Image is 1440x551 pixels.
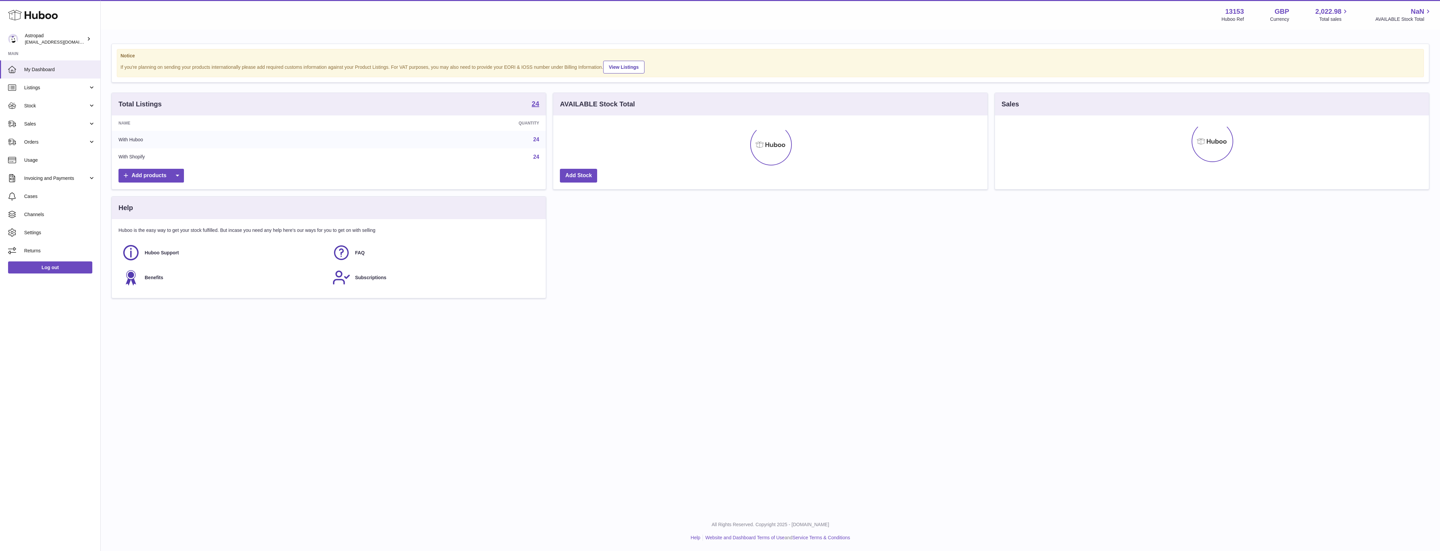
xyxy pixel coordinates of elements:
[1002,100,1019,109] h3: Sales
[106,521,1435,528] p: All Rights Reserved. Copyright 2025 - [DOMAIN_NAME]
[332,244,536,262] a: FAQ
[1411,7,1424,16] span: NaN
[532,100,539,108] a: 24
[112,115,346,131] th: Name
[24,175,88,182] span: Invoicing and Payments
[24,139,88,145] span: Orders
[1270,16,1289,22] div: Currency
[793,535,850,540] a: Service Terms & Conditions
[24,66,95,73] span: My Dashboard
[25,33,85,45] div: Astropad
[533,137,539,142] a: 24
[703,535,850,541] li: and
[25,39,99,45] span: [EMAIL_ADDRESS][DOMAIN_NAME]
[118,227,539,234] p: Huboo is the easy way to get your stock fulfilled. But incase you need any help here's our ways f...
[346,115,546,131] th: Quantity
[118,203,133,212] h3: Help
[533,154,539,160] a: 24
[122,244,326,262] a: Huboo Support
[24,211,95,218] span: Channels
[112,148,346,166] td: With Shopify
[24,230,95,236] span: Settings
[705,535,784,540] a: Website and Dashboard Terms of Use
[1315,7,1349,22] a: 2,022.98 Total sales
[145,250,179,256] span: Huboo Support
[1275,7,1289,16] strong: GBP
[121,60,1420,73] div: If you're planning on sending your products internationally please add required customs informati...
[8,261,92,273] a: Log out
[122,268,326,287] a: Benefits
[1375,7,1432,22] a: NaN AVAILABLE Stock Total
[560,169,597,183] a: Add Stock
[1319,16,1349,22] span: Total sales
[112,131,346,148] td: With Huboo
[118,100,162,109] h3: Total Listings
[1225,7,1244,16] strong: 13153
[24,121,88,127] span: Sales
[8,34,18,44] img: internalAdmin-13153@internal.huboo.com
[24,193,95,200] span: Cases
[1221,16,1244,22] div: Huboo Ref
[355,250,365,256] span: FAQ
[560,100,635,109] h3: AVAILABLE Stock Total
[118,169,184,183] a: Add products
[24,248,95,254] span: Returns
[121,53,1420,59] strong: Notice
[24,157,95,163] span: Usage
[24,103,88,109] span: Stock
[1375,16,1432,22] span: AVAILABLE Stock Total
[145,274,163,281] span: Benefits
[691,535,701,540] a: Help
[532,100,539,107] strong: 24
[332,268,536,287] a: Subscriptions
[24,85,88,91] span: Listings
[1315,7,1342,16] span: 2,022.98
[355,274,386,281] span: Subscriptions
[603,61,644,73] a: View Listings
